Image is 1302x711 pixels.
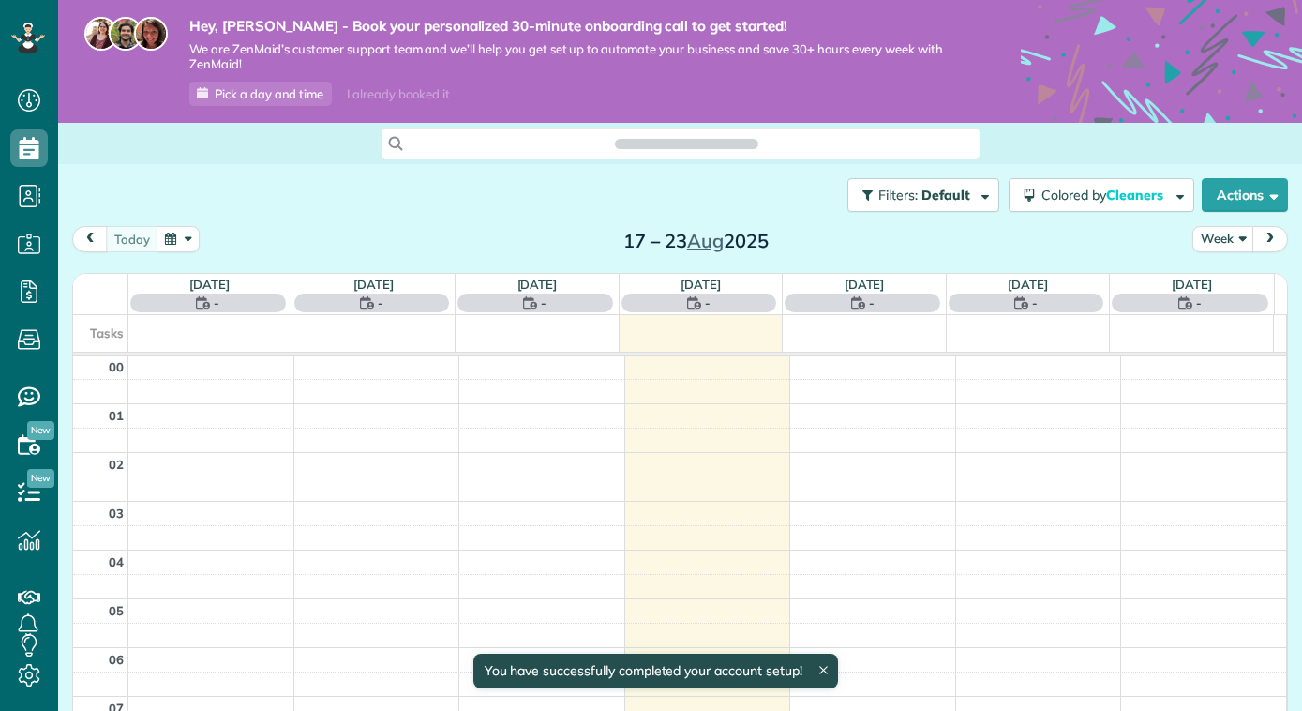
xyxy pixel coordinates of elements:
[214,294,219,312] span: -
[1196,294,1202,312] span: -
[687,229,724,252] span: Aug
[847,178,999,212] button: Filters: Default
[134,17,168,51] img: michelle-19f622bdf1676172e81f8f8fba1fb50e276960ebfe0243fe18214015130c80e4.jpg
[838,178,999,212] a: Filters: Default
[109,506,124,521] span: 03
[27,421,54,440] span: New
[472,654,837,688] div: You have successfully completed your account setup!
[109,359,124,374] span: 00
[1009,178,1194,212] button: Colored byCleaners
[1192,226,1254,251] button: Week
[353,277,394,292] a: [DATE]
[189,277,230,292] a: [DATE]
[109,603,124,618] span: 05
[215,86,323,101] span: Pick a day and time
[189,82,332,106] a: Pick a day and time
[84,17,118,51] img: maria-72a9807cf96188c08ef61303f053569d2e2a8a1cde33d635c8a3ac13582a053d.jpg
[189,17,965,36] strong: Hey, [PERSON_NAME] - Book your personalized 30-minute onboarding call to get started!
[634,134,740,153] span: Search ZenMaid…
[869,294,875,312] span: -
[189,41,965,73] span: We are ZenMaid’s customer support team and we’ll help you get set up to automate your business an...
[109,457,124,472] span: 02
[106,226,158,251] button: Today
[1106,187,1166,204] span: Cleaners
[1041,187,1170,204] span: Colored by
[705,294,711,312] span: -
[27,469,54,488] span: New
[578,231,813,251] h2: 17 – 23 2025
[1202,178,1288,212] button: Actions
[1252,226,1288,251] button: next
[72,226,108,251] button: prev
[878,187,918,204] span: Filters:
[921,187,971,204] span: Default
[517,277,558,292] a: [DATE]
[109,554,124,569] span: 04
[1172,277,1212,292] a: [DATE]
[681,277,721,292] a: [DATE]
[845,277,885,292] a: [DATE]
[109,408,124,423] span: 01
[109,652,124,667] span: 06
[1032,294,1038,312] span: -
[109,17,142,51] img: jorge-587dff0eeaa6aab1f244e6dc62b8924c3b6ad411094392a53c71c6c4a576187d.jpg
[541,294,546,312] span: -
[378,294,383,312] span: -
[90,325,124,340] span: Tasks
[336,83,460,106] div: I already booked it
[1008,277,1048,292] a: [DATE]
